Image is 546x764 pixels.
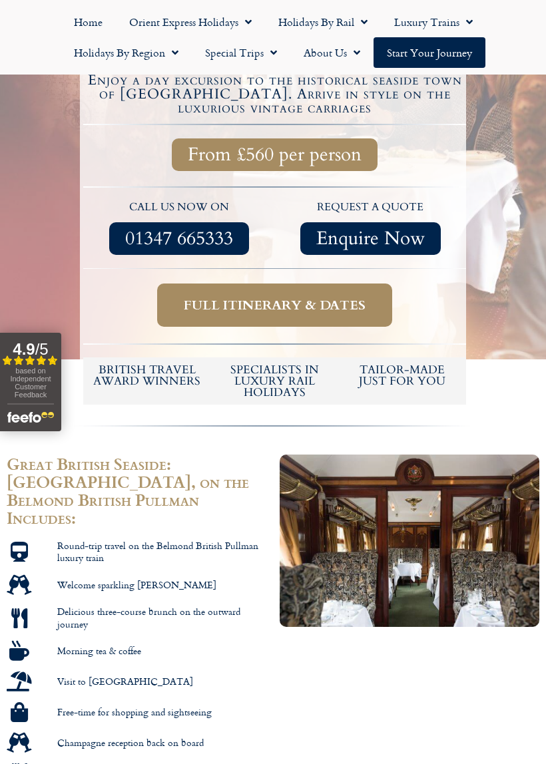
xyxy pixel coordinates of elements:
span: Full itinerary & dates [184,297,366,313]
a: Special Trips [192,37,290,68]
h4: Enjoy a day excursion to the historical seaside town of [GEOGRAPHIC_DATA]. Arrive in style on the... [85,73,464,115]
span: Champagne reception back on board [54,737,204,749]
p: request a quote [282,199,460,216]
span: Enquire Now [316,230,425,247]
span: Delicious three-course brunch on the outward journey [54,606,267,630]
nav: Menu [7,7,539,68]
a: About Us [290,37,374,68]
p: call us now on [90,199,268,216]
h2: Great British Seaside: [GEOGRAPHIC_DATA], on the Belmond British Pullman Includes: [7,455,266,526]
a: Enquire Now [300,222,441,255]
span: Visit to [GEOGRAPHIC_DATA] [54,675,193,688]
h5: tailor-made just for you [345,364,459,387]
span: Free-time for shopping and sightseeing [54,706,212,719]
span: Welcome sparkling [PERSON_NAME] [54,579,216,592]
a: From £560 per person [172,138,378,171]
a: Home [61,7,116,37]
a: Start your Journey [374,37,485,68]
a: Full itinerary & dates [157,284,392,327]
span: From £560 per person [188,146,362,163]
a: 01347 665333 [109,222,249,255]
span: Round-trip travel on the Belmond British Pullman luxury train [54,540,267,564]
a: Holidays by Region [61,37,192,68]
span: 01347 665333 [125,230,233,247]
h5: British Travel Award winners [90,364,204,387]
a: Luxury Trains [381,7,486,37]
span: Morning tea & coffee [54,645,141,658]
a: Orient Express Holidays [116,7,265,37]
h6: Specialists in luxury rail holidays [218,364,332,398]
a: Holidays by Rail [265,7,381,37]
